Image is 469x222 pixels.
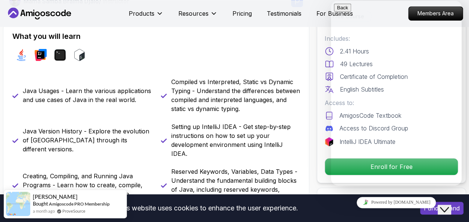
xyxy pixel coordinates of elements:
[267,9,301,18] a: Testimonials
[232,9,252,18] a: Pricing
[23,172,152,198] p: Creating, Compiling, and Running Java Programs - Learn how to create, compile, and run Java progr...
[49,201,110,207] a: Amigoscode PRO Membership
[62,208,85,214] a: ProveSource
[325,98,458,107] p: Access to:
[178,9,218,24] button: Resources
[325,137,334,146] img: jetbrains logo
[171,167,300,203] p: Reserved Keywords, Variables, Data Types - Understand the fundamental building blocks of Java, in...
[331,1,462,185] iframe: chat widget
[316,9,353,18] a: For Business
[178,9,209,18] p: Resources
[33,208,55,214] span: a month ago
[12,31,300,41] h2: What you will learn
[54,49,66,61] img: terminal logo
[325,158,458,175] button: Enroll for Free
[23,127,152,154] p: Java Version History - Explore the evolution of [GEOGRAPHIC_DATA] through its different versions.
[325,158,458,175] p: Enroll for Free
[129,9,163,24] button: Products
[35,49,47,61] img: intellij logo
[6,192,30,216] img: provesource social proof notification image
[438,192,462,215] iframe: chat widget
[23,86,152,104] p: Java Usages - Learn the various applications and use cases of Java in the real world.
[129,9,154,18] p: Products
[171,122,300,158] p: Setting up IntelliJ IDEA - Get step-by-step instructions on how to set up your development enviro...
[33,201,48,207] span: Bought
[74,49,85,61] img: bash logo
[171,77,300,113] p: Compiled vs Interpreted, Static vs Dynamic Typing - Understand the differences between compiled a...
[15,49,27,61] img: java logo
[325,34,458,43] p: Includes:
[331,194,462,211] iframe: chat widget
[6,200,409,216] div: This website uses cookies to enhance the user experience.
[33,194,78,200] span: [PERSON_NAME]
